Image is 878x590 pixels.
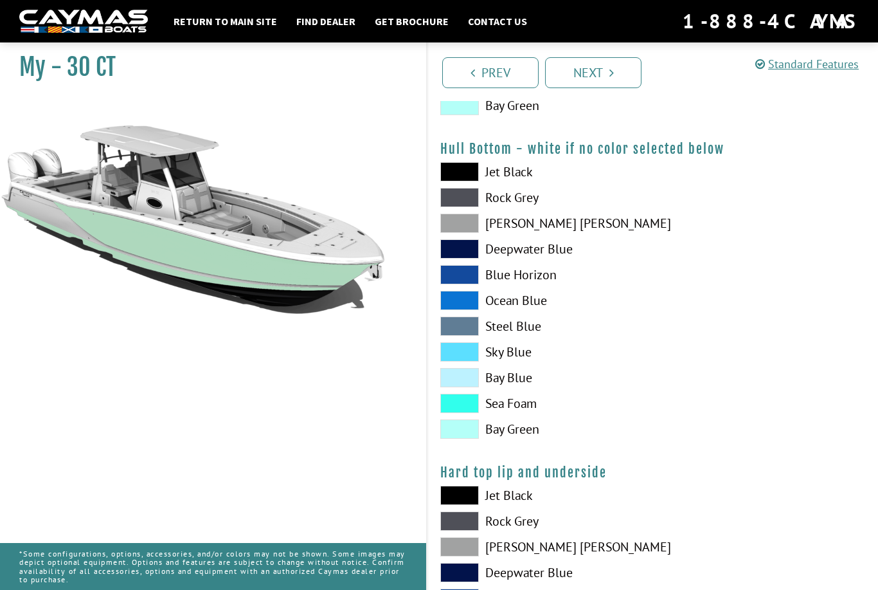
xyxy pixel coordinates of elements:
[440,563,640,582] label: Deepwater Blue
[440,419,640,439] label: Bay Green
[755,57,859,71] a: Standard Features
[440,214,640,233] label: [PERSON_NAME] [PERSON_NAME]
[440,96,640,115] label: Bay Green
[440,486,640,505] label: Jet Black
[440,141,865,157] h4: Hull Bottom - white if no color selected below
[683,7,859,35] div: 1-888-4CAYMAS
[440,512,640,531] label: Rock Grey
[440,162,640,181] label: Jet Black
[440,342,640,362] label: Sky Blue
[440,394,640,413] label: Sea Foam
[368,13,455,30] a: Get Brochure
[440,239,640,259] label: Deepwater Blue
[440,368,640,387] label: Bay Blue
[545,57,641,88] a: Next
[440,291,640,310] label: Ocean Blue
[440,537,640,557] label: [PERSON_NAME] [PERSON_NAME]
[439,55,878,88] ul: Pagination
[440,317,640,336] label: Steel Blue
[19,10,148,33] img: white-logo-c9c8dbefe5ff5ceceb0f0178aa75bf4bb51f6bca0971e226c86eb53dfe498488.png
[440,188,640,207] label: Rock Grey
[442,57,539,88] a: Prev
[440,465,865,481] h4: Hard top lip and underside
[290,13,362,30] a: Find Dealer
[440,265,640,284] label: Blue Horizon
[167,13,283,30] a: Return to main site
[461,13,533,30] a: Contact Us
[19,53,394,82] h1: My - 30 CT
[19,543,407,590] p: *Some configurations, options, accessories, and/or colors may not be shown. Some images may depic...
